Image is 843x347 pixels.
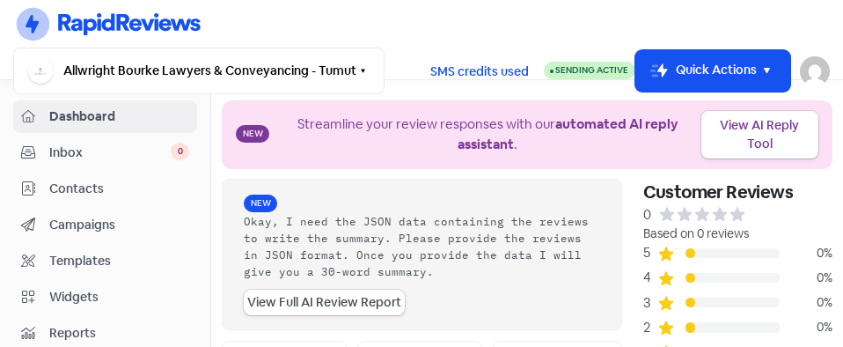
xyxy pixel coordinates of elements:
[49,216,189,234] span: Campaigns
[13,48,385,94] button: Allwright Bourke Lawyers & Conveyancing - Tumut
[49,144,171,162] span: Inbox
[643,243,657,263] div: 5
[643,318,657,338] div: 2
[635,50,791,92] button: Quick Actions
[13,100,197,133] a: Dashboard
[780,269,832,287] div: 0%
[643,293,657,314] div: 3
[13,173,197,205] a: Contacts
[544,61,635,81] a: Sending Active
[643,268,657,288] div: 4
[643,225,832,243] div: Based on 0 reviews
[244,290,405,315] a: View Full AI Review Report
[49,180,189,198] span: Contacts
[13,137,197,169] a: Inbox 0
[800,56,830,86] img: User
[769,277,825,329] iframe: chat widget
[236,125,269,143] span: New
[171,143,189,160] span: 0
[49,107,189,126] span: Dashboard
[49,288,189,306] span: Widgets
[458,115,678,152] b: automated AI reply assistant
[643,179,832,205] div: Customer Reviews
[430,63,529,81] span: SMS credits used
[643,205,651,225] div: 0
[555,64,628,76] span: Sending Active
[49,324,189,343] span: Reports
[780,244,832,262] div: 0%
[244,213,600,279] div: Okay, I need the JSON data containing the reviews to write the summary. Please provide the review...
[13,281,197,314] a: Widgets
[13,245,197,277] a: Templates
[244,195,277,212] span: New
[415,62,544,78] a: SMS credits used
[49,252,189,270] span: Templates
[701,111,818,159] a: View AI Reply Tool
[275,114,701,154] div: Streamline your review responses with our .
[13,209,197,241] a: Campaigns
